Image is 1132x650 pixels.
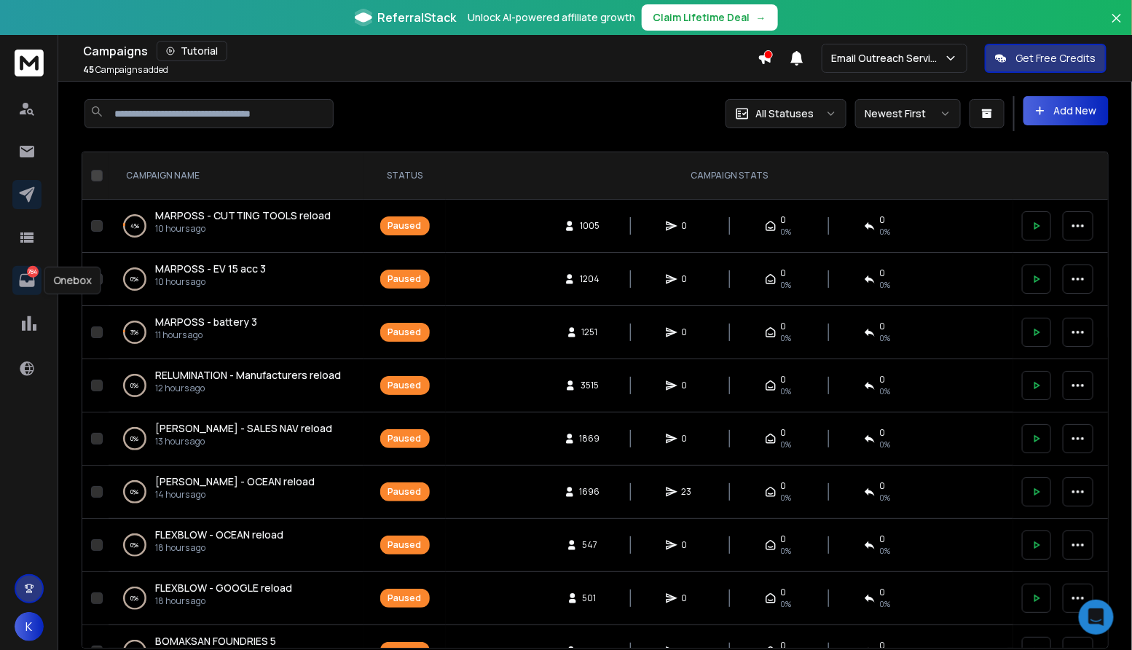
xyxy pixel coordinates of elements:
p: 784 [27,266,39,278]
span: 45 [83,63,94,76]
p: 0 % [131,591,139,606]
p: 3 % [131,325,139,340]
p: 0 % [131,431,139,446]
span: 0% [781,226,792,238]
td: 0%FLEXBLOW - GOOGLE reload18 hours ago [109,572,363,625]
span: 0 [880,374,886,385]
td: 0%[PERSON_NAME] - SALES NAV reload13 hours ago [109,412,363,466]
p: 18 hours ago [155,542,283,554]
span: 0 [781,267,787,279]
span: 501 [583,592,597,604]
span: MARPOSS - EV 15 acc 3 [155,262,266,275]
div: Paused [388,592,422,604]
span: 0% [880,279,891,291]
td: 4%MARPOSS - CUTTING TOOLS reload10 hours ago [109,200,363,253]
p: 14 hours ago [155,489,315,501]
span: 0 [781,480,787,492]
div: Open Intercom Messenger [1079,600,1114,635]
span: RELUMINATION - Manufacturers reload [155,368,341,382]
span: 0 [781,321,787,332]
span: 0% [781,439,792,450]
span: 0% [781,598,792,610]
span: 0 [781,214,787,226]
div: Paused [388,326,422,338]
p: Campaigns added [83,64,168,76]
span: ReferralStack [378,9,457,26]
button: K [15,612,44,641]
p: Email Outreach Service [831,51,944,66]
span: 23 [682,486,696,498]
div: Paused [388,539,422,551]
p: 4 % [130,219,139,233]
span: 0% [880,332,891,344]
span: 0 [781,587,787,598]
a: [PERSON_NAME] - OCEAN reload [155,474,315,489]
p: 0 % [131,538,139,552]
span: → [756,10,766,25]
span: FLEXBLOW - OCEAN reload [155,528,283,541]
td: 0%RELUMINATION - Manufacturers reload12 hours ago [109,359,363,412]
button: Claim Lifetime Deal→ [642,4,778,31]
span: 0 [880,480,886,492]
button: Tutorial [157,41,227,61]
span: 0 [880,267,886,279]
span: 0 [781,374,787,385]
span: 0 [781,533,787,545]
span: 0 [682,380,696,391]
div: Campaigns [83,41,758,61]
span: 0 [880,427,886,439]
span: 0 [682,220,696,232]
a: FLEXBLOW - GOOGLE reload [155,581,292,595]
p: 10 hours ago [155,223,331,235]
td: 0%MARPOSS - EV 15 acc 310 hours ago [109,253,363,306]
td: 3%MARPOSS - battery 311 hours ago [109,306,363,359]
span: 3515 [581,380,599,391]
span: 0 [880,214,886,226]
a: RELUMINATION - Manufacturers reload [155,368,341,383]
div: Paused [388,433,422,445]
th: CAMPAIGN NAME [109,152,363,200]
p: 18 hours ago [155,595,292,607]
span: 0 [682,592,696,604]
span: 0% [781,332,792,344]
p: 0 % [131,378,139,393]
span: 0% [880,545,891,557]
span: 0% [880,598,891,610]
p: 12 hours ago [155,383,341,394]
p: 0 % [131,485,139,499]
span: 1251 [582,326,598,338]
a: FLEXBLOW - OCEAN reload [155,528,283,542]
span: 0 [682,326,696,338]
span: 0% [880,385,891,397]
span: 0 [880,533,886,545]
span: 0 [682,539,696,551]
span: 0 [781,427,787,439]
span: 0 [880,587,886,598]
span: 1204 [580,273,600,285]
span: 1005 [580,220,600,232]
span: 547 [582,539,597,551]
span: 0% [880,226,891,238]
p: 10 hours ago [155,276,266,288]
div: Onebox [44,267,101,294]
span: 1696 [580,486,600,498]
div: Paused [388,380,422,391]
span: 0% [781,545,792,557]
a: MARPOSS - CUTTING TOOLS reload [155,208,331,223]
button: Add New [1023,96,1109,125]
span: 0 [880,321,886,332]
span: 0% [781,385,792,397]
a: MARPOSS - EV 15 acc 3 [155,262,266,276]
button: Close banner [1107,9,1126,44]
td: 0%FLEXBLOW - OCEAN reload18 hours ago [109,519,363,572]
td: 0%[PERSON_NAME] - OCEAN reload14 hours ago [109,466,363,519]
span: [PERSON_NAME] - OCEAN reload [155,474,315,488]
p: 0 % [131,272,139,286]
p: 13 hours ago [155,436,332,447]
button: Get Free Credits [985,44,1107,73]
a: MARPOSS - battery 3 [155,315,257,329]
